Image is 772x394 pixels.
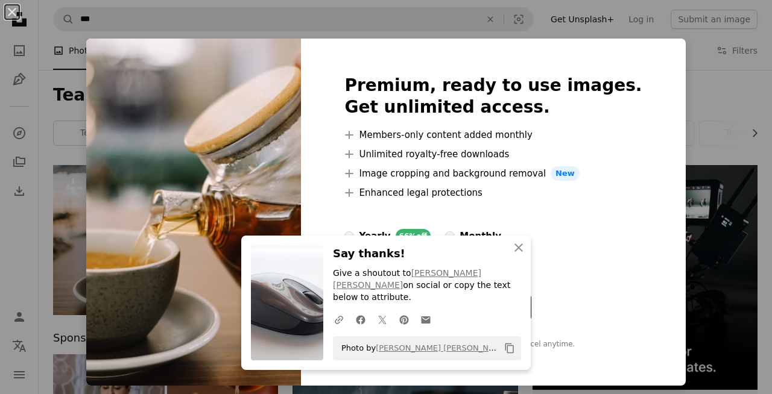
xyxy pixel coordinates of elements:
h3: Say thanks! [333,245,521,263]
a: Share on Twitter [372,307,393,331]
div: monthly [460,229,501,243]
a: [PERSON_NAME] [PERSON_NAME] [333,268,481,290]
li: Image cropping and background removal [344,166,642,181]
h2: Premium, ready to use images. Get unlimited access. [344,75,642,118]
div: yearly [359,229,390,243]
img: premium_photo-1674406481284-43eba097a291 [86,39,301,386]
a: Share on Pinterest [393,307,415,331]
p: Give a shoutout to on social or copy the text below to attribute. [333,267,521,304]
li: Enhanced legal protections [344,186,642,200]
button: Copy to clipboard [499,338,520,358]
input: monthly [445,231,455,241]
div: 66% off [396,229,431,243]
span: New [551,166,580,181]
li: Unlimited royalty-free downloads [344,147,642,161]
a: Share on Facebook [350,307,372,331]
a: [PERSON_NAME] [PERSON_NAME] [376,343,508,352]
span: Photo by on [335,339,499,358]
a: Share over email [415,307,437,331]
li: Members-only content added monthly [344,128,642,142]
input: yearly66%off [344,231,354,241]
